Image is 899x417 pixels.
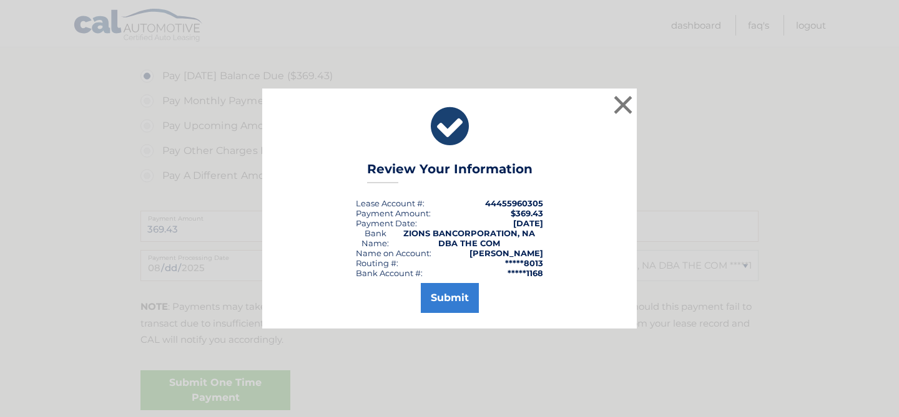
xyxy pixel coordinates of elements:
strong: 44455960305 [485,198,543,208]
span: [DATE] [513,218,543,228]
div: Routing #: [356,258,398,268]
div: Payment Amount: [356,208,431,218]
div: : [356,218,417,228]
div: Name on Account: [356,248,431,258]
div: Bank Name: [356,228,395,248]
button: × [611,92,636,117]
div: Lease Account #: [356,198,425,208]
strong: ZIONS BANCORPORATION, NA DBA THE COM [403,228,535,248]
h3: Review Your Information [367,161,533,183]
div: Bank Account #: [356,268,423,278]
button: Submit [421,283,479,313]
strong: [PERSON_NAME] [469,248,543,258]
span: $369.43 [511,208,543,218]
span: Payment Date [356,218,415,228]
